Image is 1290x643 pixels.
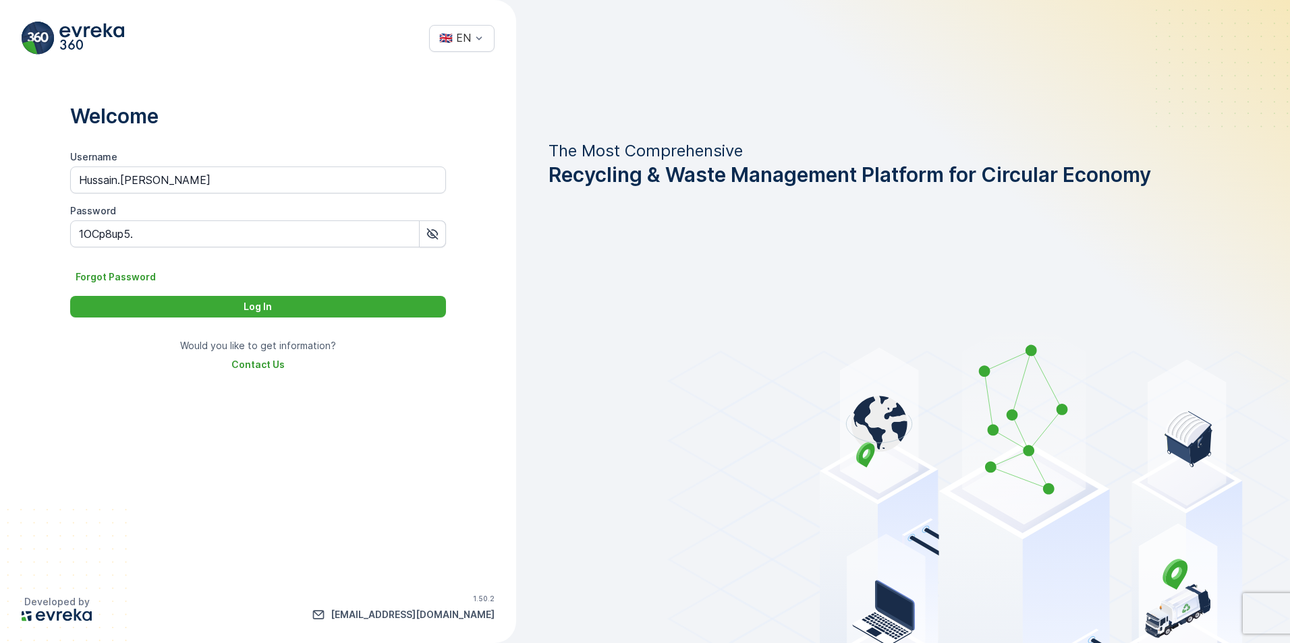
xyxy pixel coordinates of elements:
[549,162,1151,187] span: Recycling & Waste Management Platform for Circular Economy
[244,300,272,313] p: Log In
[331,608,495,621] p: [EMAIL_ADDRESS][DOMAIN_NAME]
[439,32,471,44] div: 🇬🇧 EN
[231,358,285,371] a: Contact Us
[70,296,446,317] button: Log In
[70,205,116,216] label: Password
[76,270,156,284] p: Forgot Password
[70,103,446,129] p: Welcome
[312,608,495,621] a: info@evreka.co
[22,22,124,55] img: evreka_360_logo
[473,594,495,603] p: 1.50.2
[549,140,1151,162] p: The Most Comprehensive
[70,269,161,285] button: Forgot Password
[70,151,117,162] label: Username
[180,339,336,353] p: Would you like to get information?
